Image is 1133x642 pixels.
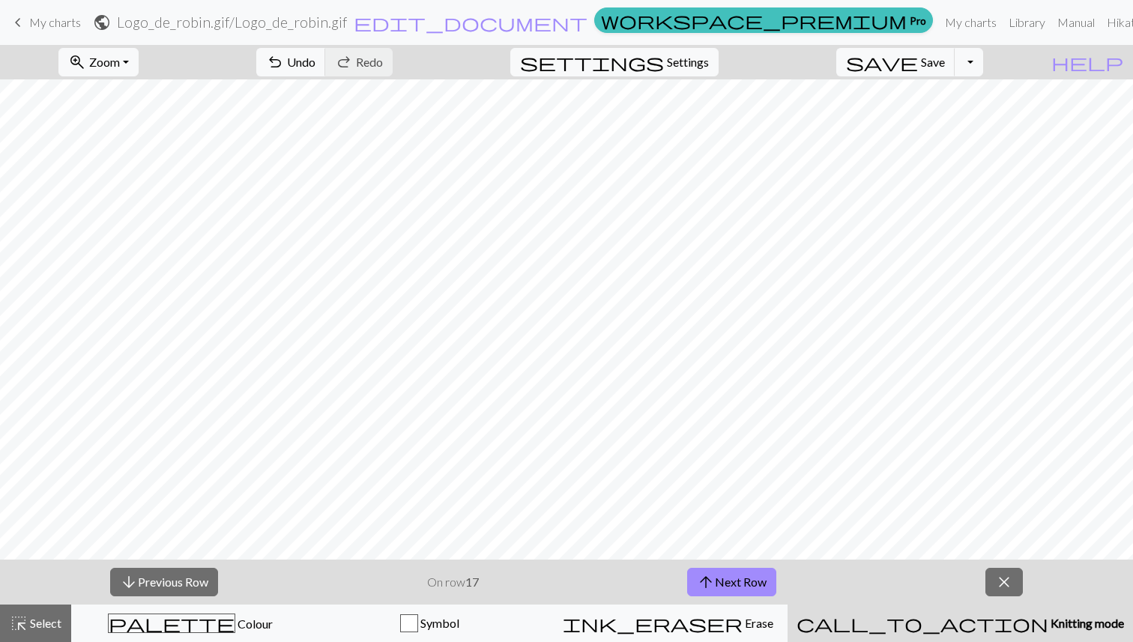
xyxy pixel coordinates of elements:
[1051,7,1101,37] a: Manual
[354,12,587,33] span: edit_document
[788,605,1133,642] button: Knitting mode
[418,616,459,630] span: Symbol
[594,7,933,33] a: Pro
[266,52,284,73] span: undo
[10,613,28,634] span: highlight_alt
[28,616,61,630] span: Select
[520,52,664,73] span: settings
[520,53,664,71] i: Settings
[846,52,918,73] span: save
[29,15,81,29] span: My charts
[1051,52,1123,73] span: help
[71,605,310,642] button: Colour
[1048,616,1124,630] span: Knitting mode
[939,7,1003,37] a: My charts
[58,48,139,76] button: Zoom
[921,55,945,69] span: Save
[120,572,138,593] span: arrow_downward
[697,572,715,593] span: arrow_upward
[667,53,709,71] span: Settings
[9,10,81,35] a: My charts
[9,12,27,33] span: keyboard_arrow_left
[563,613,743,634] span: ink_eraser
[510,48,719,76] button: SettingsSettings
[1003,7,1051,37] a: Library
[68,52,86,73] span: zoom_in
[549,605,788,642] button: Erase
[93,12,111,33] span: public
[465,575,479,589] strong: 17
[601,10,907,31] span: workspace_premium
[743,616,773,630] span: Erase
[287,55,315,69] span: Undo
[235,617,273,631] span: Colour
[836,48,955,76] button: Save
[117,13,347,31] h2: Logo_de_robin.gif / Logo_de_robin.gif
[427,573,479,591] p: On row
[256,48,326,76] button: Undo
[797,613,1048,634] span: call_to_action
[995,572,1013,593] span: close
[687,568,776,596] button: Next Row
[109,613,235,634] span: palette
[89,55,120,69] span: Zoom
[110,568,218,596] button: Previous Row
[310,605,549,642] button: Symbol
